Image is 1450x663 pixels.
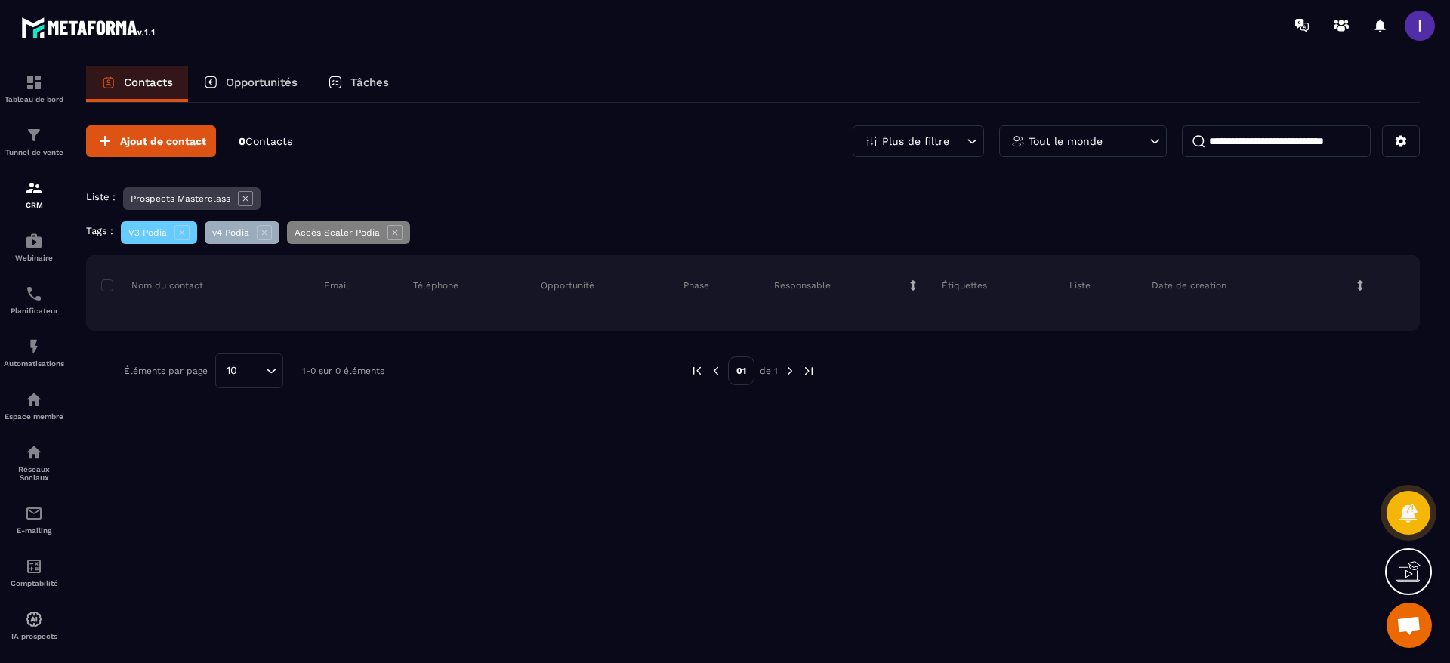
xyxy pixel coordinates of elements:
[25,126,43,144] img: formation
[124,365,208,376] p: Éléments par page
[4,95,64,103] p: Tableau de bord
[1069,279,1091,291] p: Liste
[4,168,64,220] a: formationformationCRM
[942,279,987,291] p: Étiquettes
[4,220,64,273] a: automationsautomationsWebinaire
[120,134,206,149] span: Ajout de contact
[4,379,64,432] a: automationsautomationsEspace membre
[1387,603,1432,648] a: Ouvrir le chat
[1152,279,1226,291] p: Date de création
[4,62,64,115] a: formationformationTableau de bord
[215,353,283,388] div: Search for option
[101,279,203,291] p: Nom du contact
[4,148,64,156] p: Tunnel de vente
[25,557,43,575] img: accountant
[802,364,816,378] img: next
[4,579,64,587] p: Comptabilité
[302,365,384,376] p: 1-0 sur 0 éléments
[4,432,64,493] a: social-networksocial-networkRéseaux Sociaux
[728,356,754,385] p: 01
[25,285,43,303] img: scheduler
[221,362,242,379] span: 10
[25,232,43,250] img: automations
[25,73,43,91] img: formation
[541,279,594,291] p: Opportunité
[783,364,797,378] img: next
[25,179,43,197] img: formation
[25,504,43,523] img: email
[86,225,113,236] p: Tags :
[324,279,349,291] p: Email
[4,326,64,379] a: automationsautomationsAutomatisations
[4,526,64,535] p: E-mailing
[4,273,64,326] a: schedulerschedulerPlanificateur
[25,443,43,461] img: social-network
[25,610,43,628] img: automations
[4,632,64,640] p: IA prospects
[212,227,249,238] p: v4 Podia
[313,66,404,102] a: Tâches
[245,135,292,147] span: Contacts
[882,136,949,146] p: Plus de filtre
[4,412,64,421] p: Espace membre
[774,279,831,291] p: Responsable
[4,254,64,262] p: Webinaire
[4,465,64,482] p: Réseaux Sociaux
[86,191,116,202] p: Liste :
[295,227,380,238] p: Accès Scaler Podia
[239,134,292,149] p: 0
[242,362,262,379] input: Search for option
[4,115,64,168] a: formationformationTunnel de vente
[226,76,298,89] p: Opportunités
[21,14,157,41] img: logo
[413,279,458,291] p: Téléphone
[4,359,64,368] p: Automatisations
[25,338,43,356] img: automations
[128,227,167,238] p: V3 Podia
[760,365,778,377] p: de 1
[86,125,216,157] button: Ajout de contact
[25,390,43,409] img: automations
[1029,136,1103,146] p: Tout le monde
[188,66,313,102] a: Opportunités
[86,66,188,102] a: Contacts
[4,546,64,599] a: accountantaccountantComptabilité
[4,307,64,315] p: Planificateur
[124,76,173,89] p: Contacts
[4,493,64,546] a: emailemailE-mailing
[709,364,723,378] img: prev
[350,76,389,89] p: Tâches
[683,279,709,291] p: Phase
[4,201,64,209] p: CRM
[131,193,230,204] p: Prospects Masterclass
[690,364,704,378] img: prev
